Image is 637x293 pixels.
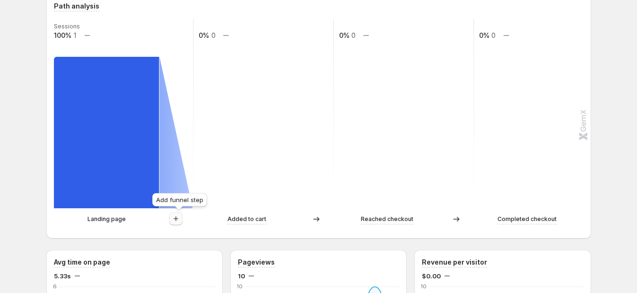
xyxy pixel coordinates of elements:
h3: Path analysis [54,1,99,11]
p: Added to cart [227,214,266,224]
text: 0 [211,31,215,39]
text: 0% [199,31,209,39]
text: 0% [479,31,489,39]
p: Reached checkout [361,214,413,224]
text: Sessions [54,23,80,30]
h3: Avg time on page [54,257,110,267]
span: 5.33s [54,271,71,281]
text: 1 [73,31,76,39]
span: 10 [238,271,245,281]
h3: Pageviews [238,257,275,267]
span: $0.00 [422,271,441,281]
text: 10 [237,283,243,290]
h3: Revenue per visitor [422,257,487,267]
text: 0 [351,31,355,39]
text: 6 [53,283,57,290]
text: 0 [491,31,496,39]
text: 0% [339,31,349,39]
text: 10 [421,283,427,290]
text: 100% [54,31,71,39]
p: Landing page [87,214,126,224]
p: Completed checkout [497,214,557,224]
